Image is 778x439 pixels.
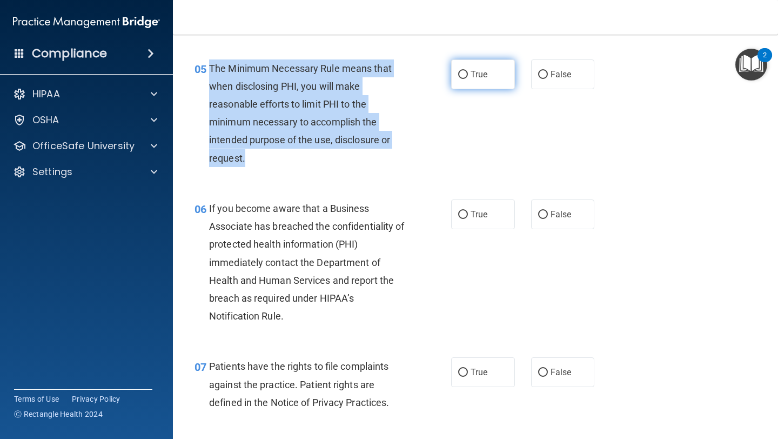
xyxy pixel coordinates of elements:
[32,88,60,101] p: HIPAA
[551,69,572,79] span: False
[471,69,487,79] span: True
[471,367,487,377] span: True
[194,63,206,76] span: 05
[13,165,157,178] a: Settings
[458,71,468,79] input: True
[194,203,206,216] span: 06
[538,211,548,219] input: False
[32,139,135,152] p: OfficeSafe University
[458,211,468,219] input: True
[32,46,107,61] h4: Compliance
[735,49,767,81] button: Open Resource Center, 2 new notifications
[194,361,206,374] span: 07
[13,114,157,127] a: OSHA
[13,11,160,33] img: PMB logo
[13,88,157,101] a: HIPAA
[538,71,548,79] input: False
[209,63,392,164] span: The Minimum Necessary Rule means that when disclosing PHI, you will make reasonable efforts to li...
[14,409,103,420] span: Ⓒ Rectangle Health 2024
[14,394,59,404] a: Terms of Use
[551,209,572,219] span: False
[458,369,468,377] input: True
[551,367,572,377] span: False
[763,55,767,69] div: 2
[209,203,405,322] span: If you become aware that a Business Associate has breached the confidentiality of protected healt...
[72,394,120,404] a: Privacy Policy
[13,139,157,152] a: OfficeSafe University
[209,361,389,408] span: Patients have the rights to file complaints against the practice. Patient rights are defined in t...
[471,209,487,219] span: True
[32,165,72,178] p: Settings
[538,369,548,377] input: False
[32,114,59,127] p: OSHA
